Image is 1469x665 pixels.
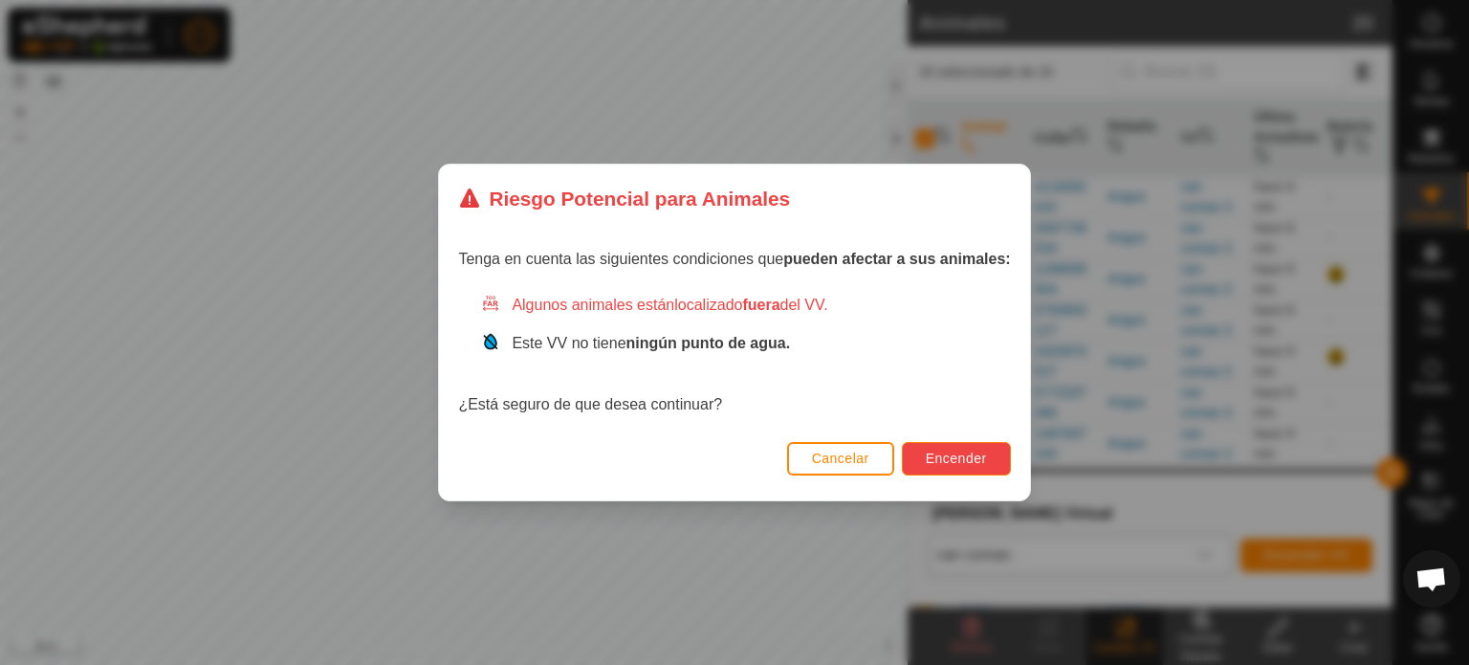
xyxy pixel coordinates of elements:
[812,451,869,466] span: Cancelar
[481,294,1010,317] div: Algunos animales están
[1403,550,1460,608] div: Obre el xat
[787,442,894,476] button: Cancelar
[626,335,791,351] strong: ningún punto de agua.
[674,297,827,313] span: localizado del VV.
[742,297,779,313] strong: fuera
[458,294,1010,416] div: ¿Está seguro de que desea continuar?
[458,251,1010,267] span: Tenga en cuenta las siguientes condiciones que
[458,184,790,213] div: Riesgo Potencial para Animales
[783,251,1010,267] strong: pueden afectar a sus animales:
[902,442,1011,476] button: Encender
[512,335,790,351] span: Este VV no tiene
[926,451,987,466] span: Encender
